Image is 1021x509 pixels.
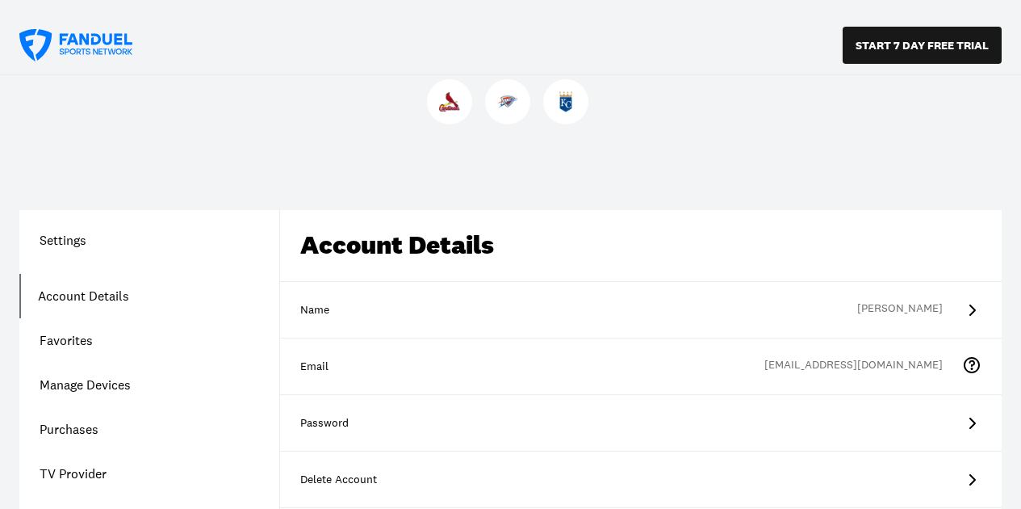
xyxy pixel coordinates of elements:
div: Password [300,415,981,431]
div: Name [300,302,981,318]
div: Account Details [280,210,1002,282]
a: Account Details [19,274,279,318]
img: Royals [555,91,576,112]
img: Cardinals [439,91,460,112]
a: TV Provider [19,452,279,496]
a: ThunderThunder [485,111,537,128]
a: CardinalsCardinals [427,111,479,128]
img: Thunder [497,91,518,112]
a: Favorites [19,318,279,363]
div: Email [300,359,981,375]
button: START 7 DAY FREE TRIAL [843,27,1002,64]
a: FanDuel Sports Network [19,29,132,61]
a: RoyalsRoyals [543,111,595,128]
div: Delete Account [300,472,981,488]
div: [EMAIL_ADDRESS][DOMAIN_NAME] [764,357,962,376]
div: [PERSON_NAME] [857,301,962,320]
h1: Settings [19,230,279,250]
a: Purchases [19,407,279,452]
a: Manage Devices [19,363,279,407]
